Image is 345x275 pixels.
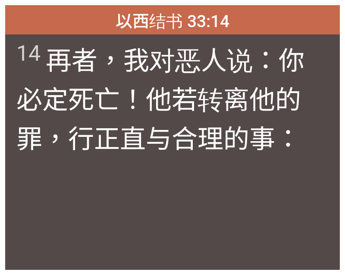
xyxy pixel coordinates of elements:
sup: 14 [16,41,41,66]
wh4191: 死亡 [16,85,301,154]
wh6666: 的事： [223,124,301,154]
wh4941: 与合理 [146,124,301,154]
wh7563: 说 [16,46,305,154]
wh2403: ，行 [42,124,301,154]
span: 再者，我对恶人 [16,40,329,155]
wh559: ：你必定 [16,46,305,154]
wh6213: 正直 [94,124,301,154]
wh4191: ！他若转离 [16,85,301,154]
span: 以西结书 33:14 [116,8,229,33]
